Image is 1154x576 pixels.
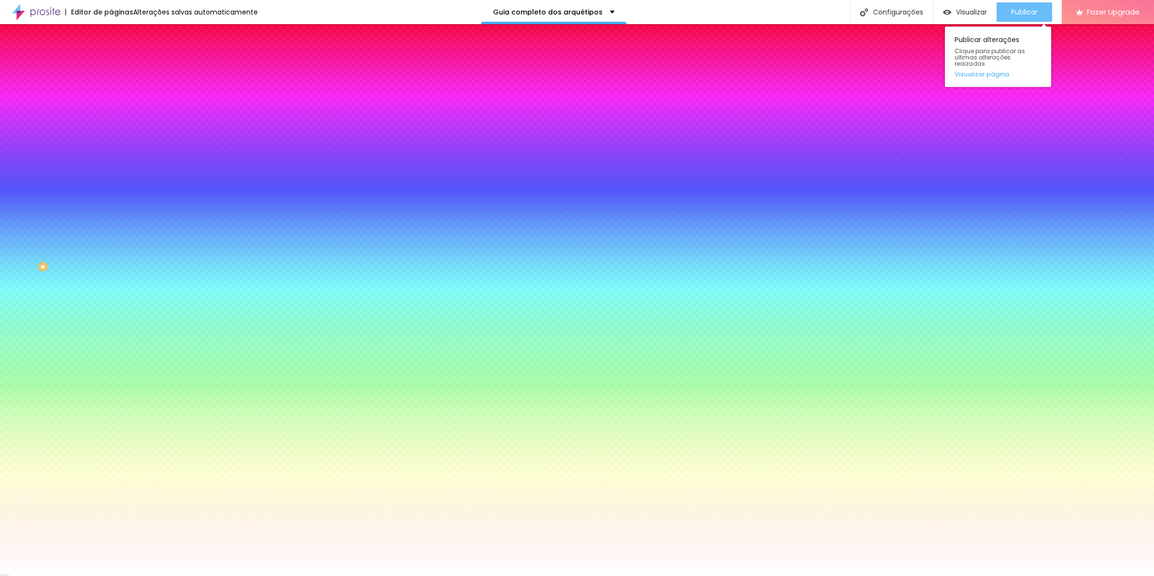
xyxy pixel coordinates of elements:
[65,9,133,15] div: Editor de páginas
[860,8,868,16] img: Icone
[956,8,987,16] span: Visualizar
[997,2,1052,22] button: Publicar
[133,9,258,15] div: Alterações salvas automaticamente
[955,48,1041,67] span: Clique para publicar as ultimas alterações reaizadas
[933,2,997,22] button: Visualizar
[955,71,1041,77] a: Visualizar página
[1011,8,1038,16] span: Publicar
[945,27,1051,87] div: Publicar alterações
[1087,8,1140,16] span: Fazer Upgrade
[943,8,951,16] img: view-1.svg
[493,9,603,15] p: Guia completo dos arquétipos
